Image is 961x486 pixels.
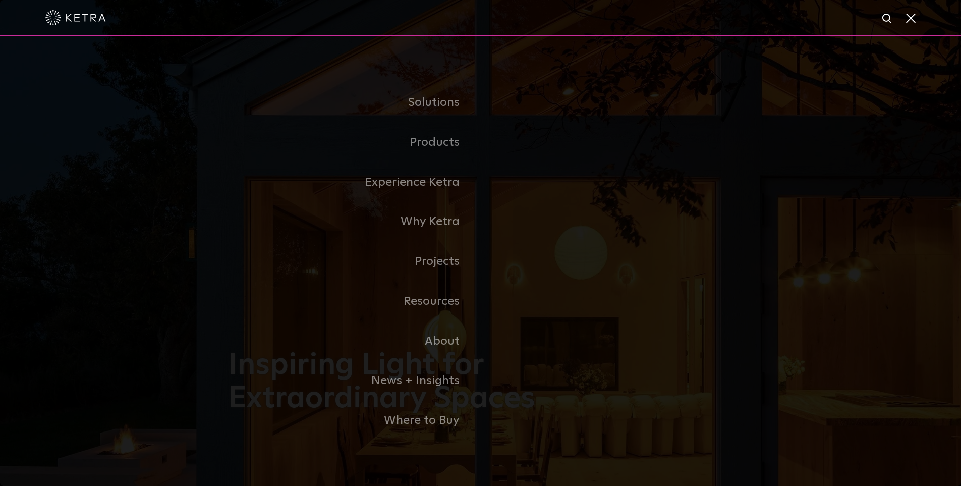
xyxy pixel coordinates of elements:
[229,242,481,282] a: Projects
[229,202,481,242] a: Why Ketra
[229,282,481,321] a: Resources
[229,123,481,163] a: Products
[229,83,481,123] a: Solutions
[229,321,481,361] a: About
[45,10,106,25] img: ketra-logo-2019-white
[881,13,894,25] img: search icon
[229,361,481,401] a: News + Insights
[229,163,481,202] a: Experience Ketra
[229,401,481,441] a: Where to Buy
[229,83,733,441] div: Navigation Menu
